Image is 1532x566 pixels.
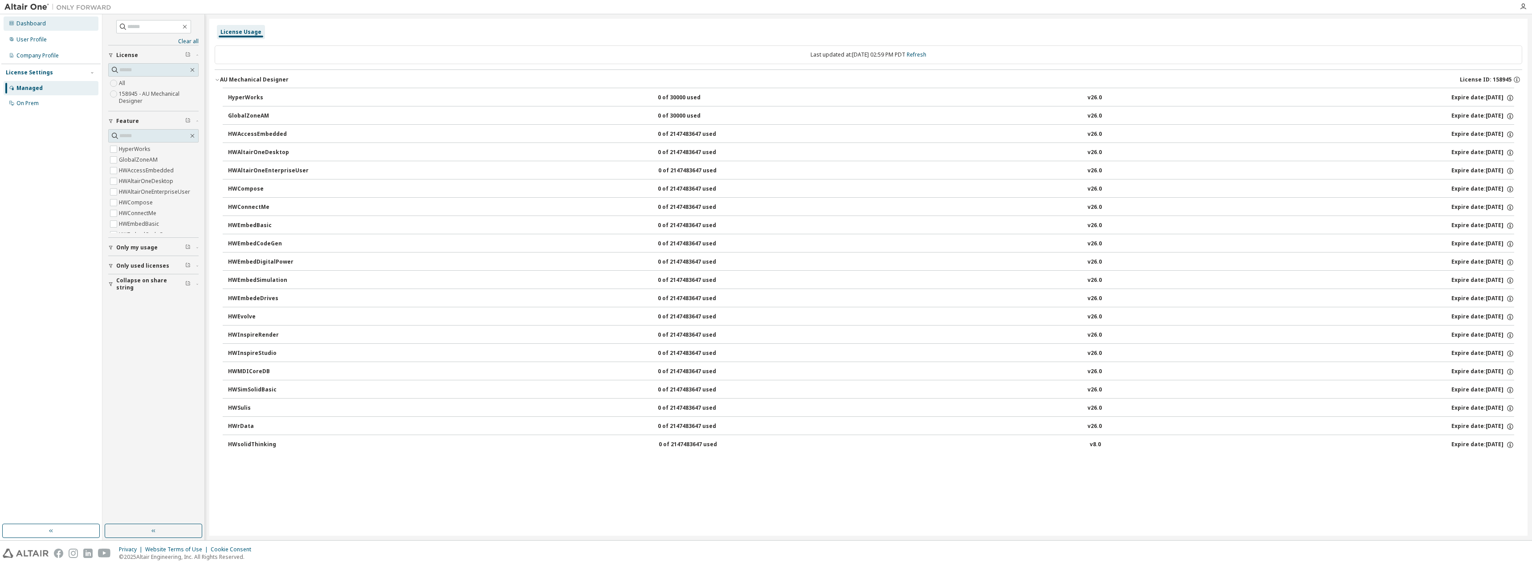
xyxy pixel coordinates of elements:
div: HWMDICoreDB [228,368,308,376]
div: HWEmbedBasic [228,222,308,230]
div: License Settings [6,69,53,76]
div: Expire date: [DATE] [1451,441,1514,449]
span: Only my usage [116,244,158,251]
div: Expire date: [DATE] [1451,331,1514,339]
img: youtube.svg [98,549,111,558]
div: 0 of 2147483647 used [658,130,738,138]
div: 0 of 30000 used [658,94,738,102]
div: v26.0 [1088,277,1102,285]
div: Expire date: [DATE] [1451,423,1514,431]
div: License Usage [220,29,261,36]
label: HWAltairOneEnterpriseUser [119,187,192,197]
div: 0 of 2147483647 used [658,368,738,376]
img: linkedin.svg [83,549,93,558]
div: HWrData [228,423,308,431]
div: 0 of 2147483647 used [658,350,738,358]
button: HWEmbedDigitalPower0 of 2147483647 usedv26.0Expire date:[DATE] [228,252,1514,272]
div: Expire date: [DATE] [1451,167,1514,175]
div: Website Terms of Use [145,546,211,553]
div: Privacy [119,546,145,553]
div: 0 of 2147483647 used [658,386,738,394]
div: Expire date: [DATE] [1451,404,1514,412]
div: 0 of 2147483647 used [658,204,738,212]
button: Only my usage [108,238,199,257]
div: Expire date: [DATE] [1451,130,1514,138]
span: Clear filter [185,118,191,125]
span: Clear filter [185,244,191,251]
label: GlobalZoneAM [119,155,159,165]
label: HWCompose [119,197,155,208]
div: HWEmbedCodeGen [228,240,308,248]
div: Expire date: [DATE] [1451,240,1514,248]
div: Expire date: [DATE] [1451,185,1514,193]
div: v26.0 [1088,167,1102,175]
span: License [116,52,138,59]
div: v26.0 [1088,258,1102,266]
div: AU Mechanical Designer [220,76,289,83]
a: Refresh [907,51,926,58]
button: HWrData0 of 2147483647 usedv26.0Expire date:[DATE] [228,417,1514,436]
div: v26.0 [1088,386,1102,394]
div: 0 of 2147483647 used [658,149,738,157]
div: 0 of 2147483647 used [658,313,738,321]
div: HWEvolve [228,313,308,321]
button: HWSulis0 of 2147483647 usedv26.0Expire date:[DATE] [228,399,1514,418]
label: All [119,78,127,89]
div: HWAltairOneEnterpriseUser [228,167,309,175]
label: HWEmbedCodeGen [119,229,171,240]
div: Dashboard [16,20,46,27]
div: HWEmbedeDrives [228,295,308,303]
label: HyperWorks [119,144,152,155]
button: HWInspireRender0 of 2147483647 usedv26.0Expire date:[DATE] [228,326,1514,345]
div: Expire date: [DATE] [1451,204,1514,212]
div: Expire date: [DATE] [1451,94,1514,102]
div: HWInspireStudio [228,350,308,358]
div: GlobalZoneAM [228,112,308,120]
span: Clear filter [185,262,191,269]
span: Collapse on share string [116,277,185,291]
button: HWEmbedBasic0 of 2147483647 usedv26.0Expire date:[DATE] [228,216,1514,236]
div: Expire date: [DATE] [1451,149,1514,157]
div: Expire date: [DATE] [1451,368,1514,376]
div: 0 of 2147483647 used [658,331,738,339]
button: HWCompose0 of 2147483647 usedv26.0Expire date:[DATE] [228,179,1514,199]
div: v26.0 [1088,313,1102,321]
div: Expire date: [DATE] [1451,112,1514,120]
div: v26.0 [1088,94,1102,102]
div: Expire date: [DATE] [1451,386,1514,394]
div: 0 of 2147483647 used [658,167,738,175]
span: Clear filter [185,281,191,288]
span: Only used licenses [116,262,169,269]
span: License ID: 158945 [1460,76,1512,83]
div: v26.0 [1088,222,1102,230]
button: HWInspireStudio0 of 2147483647 usedv26.0Expire date:[DATE] [228,344,1514,363]
div: Expire date: [DATE] [1451,258,1514,266]
button: HWEmbedeDrives0 of 2147483647 usedv26.0Expire date:[DATE] [228,289,1514,309]
button: HWSimSolidBasic0 of 2147483647 usedv26.0Expire date:[DATE] [228,380,1514,400]
div: 0 of 2147483647 used [658,258,738,266]
button: HWsolidThinking0 of 2147483647 usedv8.0Expire date:[DATE] [228,435,1514,455]
div: 0 of 2147483647 used [658,185,738,193]
button: Collapse on share string [108,274,199,294]
div: 0 of 2147483647 used [659,441,739,449]
div: Cookie Consent [211,546,257,553]
div: v26.0 [1088,185,1102,193]
button: HyperWorks0 of 30000 usedv26.0Expire date:[DATE] [228,88,1514,108]
div: HWsolidThinking [228,441,308,449]
div: 0 of 2147483647 used [658,222,738,230]
div: v26.0 [1088,295,1102,303]
div: v26.0 [1088,331,1102,339]
button: HWAccessEmbedded0 of 2147483647 usedv26.0Expire date:[DATE] [228,125,1514,144]
button: License [108,45,199,65]
div: HWCompose [228,185,308,193]
label: HWAccessEmbedded [119,165,175,176]
div: HyperWorks [228,94,308,102]
div: v26.0 [1088,240,1102,248]
label: 158945 - AU Mechanical Designer [119,89,199,106]
div: 0 of 2147483647 used [658,277,738,285]
div: Managed [16,85,43,92]
div: On Prem [16,100,39,107]
a: Clear all [108,38,199,45]
p: © 2025 Altair Engineering, Inc. All Rights Reserved. [119,553,257,561]
div: v26.0 [1088,423,1102,431]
